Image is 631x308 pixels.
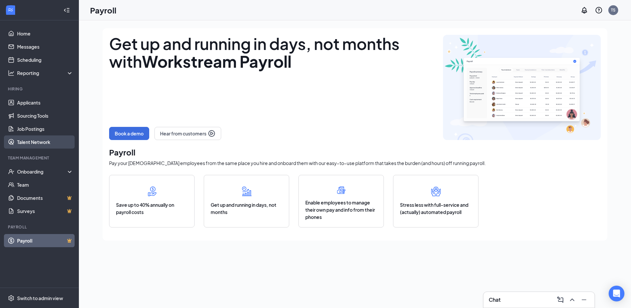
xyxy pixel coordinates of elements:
a: Messages [17,40,73,53]
div: Reporting [17,70,74,76]
div: Switch to admin view [17,295,63,301]
svg: ChevronUp [568,296,576,304]
a: Sourcing Tools [17,109,73,122]
svg: ComposeMessage [556,296,564,304]
span: Stress less with full-service and (actually) automated payroll [400,201,472,216]
div: Open Intercom Messenger [609,286,624,301]
img: service [426,182,446,201]
a: DocumentsCrown [17,191,73,204]
a: Job Postings [17,122,73,135]
span: Save up to 40% annually on payroll costs [116,201,188,216]
a: Applicants [17,96,73,109]
h3: Chat [489,296,501,303]
img: save [142,182,162,201]
div: Onboarding [17,168,68,175]
span: Enable employees to manage their own pay and info from their phones [305,199,377,221]
span: Pay your [DEMOGRAPHIC_DATA] employees from the same place you hire and onboard them with our easy... [109,160,486,166]
h1: Payroll [90,5,116,16]
a: PayrollCrown [17,234,73,247]
div: Hiring [8,86,72,92]
svg: Analysis [8,70,14,76]
img: phone [333,182,350,199]
a: SurveysCrown [17,204,73,218]
svg: QuestionInfo [595,6,603,14]
button: Minimize [579,295,589,305]
span: Get up and running in days, not months with [109,34,400,71]
img: survey-landing [443,35,601,140]
span: Get up and running in days, not months [211,201,282,216]
div: TS [611,7,616,13]
button: ChevronUp [567,295,577,305]
button: ComposeMessage [555,295,566,305]
svg: Collapse [63,7,70,13]
div: Payroll [8,224,72,230]
svg: UserCheck [8,168,14,175]
svg: Minimize [580,296,588,304]
a: Home [17,27,73,40]
div: Team Management [8,155,72,161]
b: Workstream Payroll [142,51,292,71]
img: run [237,182,256,201]
a: Scheduling [17,53,73,66]
svg: Notifications [580,6,588,14]
button: Hear from customers [154,127,221,140]
img: play [208,130,216,137]
h1: Payroll [109,147,601,158]
button: Book a demo [109,127,149,140]
svg: WorkstreamLogo [7,7,14,13]
a: Team [17,178,73,191]
svg: Settings [8,295,14,301]
a: Talent Network [17,135,73,149]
